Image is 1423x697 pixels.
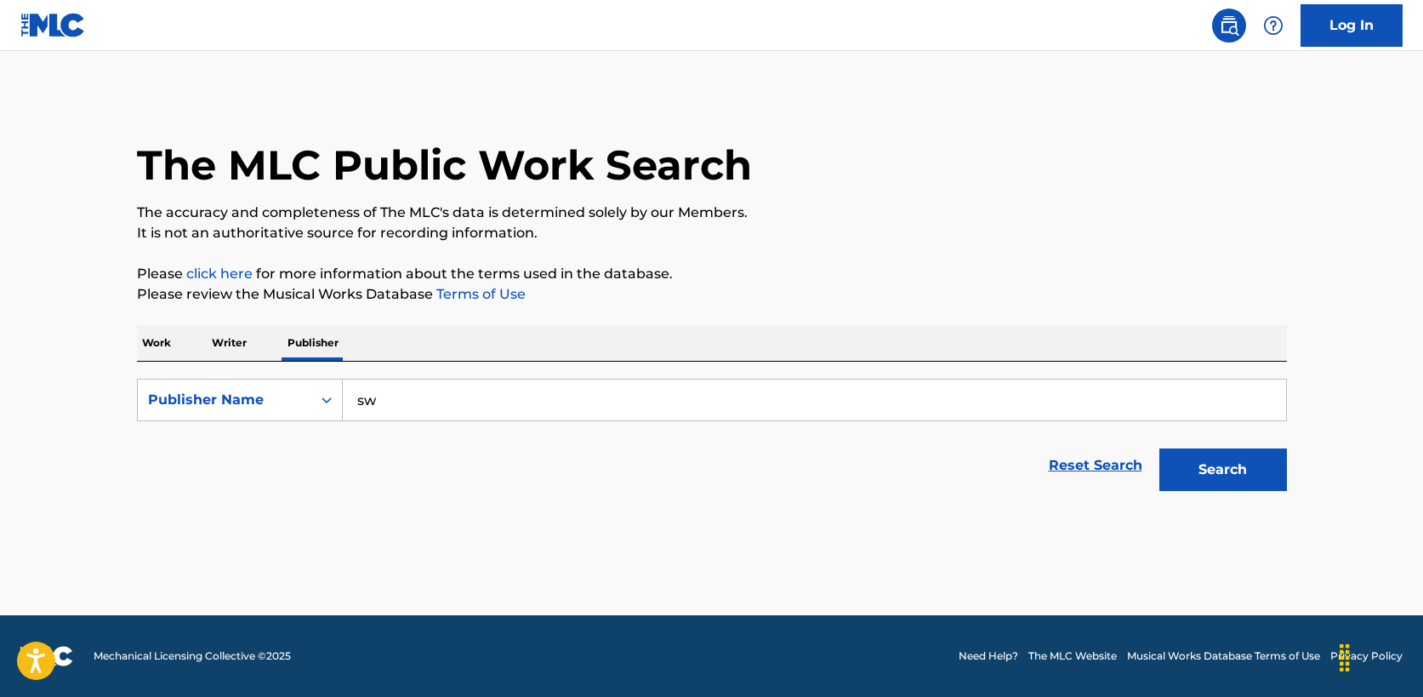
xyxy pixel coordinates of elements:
[1338,615,1423,697] iframe: Chat Widget
[20,13,86,37] img: MLC Logo
[1028,648,1117,664] a: The MLC Website
[207,325,252,361] p: Writer
[148,390,301,410] div: Publisher Name
[1159,448,1287,491] button: Search
[137,140,752,191] h1: The MLC Public Work Search
[137,264,1287,284] p: Please for more information about the terms used in the database.
[959,648,1018,664] a: Need Help?
[282,325,344,361] p: Publisher
[1330,648,1403,664] a: Privacy Policy
[186,266,253,282] a: click here
[1331,632,1358,683] div: Drag
[137,325,176,361] p: Work
[1263,15,1284,36] img: help
[137,284,1287,305] p: Please review the Musical Works Database
[137,379,1287,500] form: Search Form
[1212,9,1246,43] a: Public Search
[1256,9,1290,43] div: Help
[1127,648,1320,664] a: Musical Works Database Terms of Use
[94,648,291,664] span: Mechanical Licensing Collective © 2025
[1040,447,1151,484] a: Reset Search
[433,286,526,302] a: Terms of Use
[1219,15,1239,36] img: search
[1301,4,1403,47] a: Log In
[20,646,73,666] img: logo
[137,223,1287,243] p: It is not an authoritative source for recording information.
[137,203,1287,223] p: The accuracy and completeness of The MLC's data is determined solely by our Members.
